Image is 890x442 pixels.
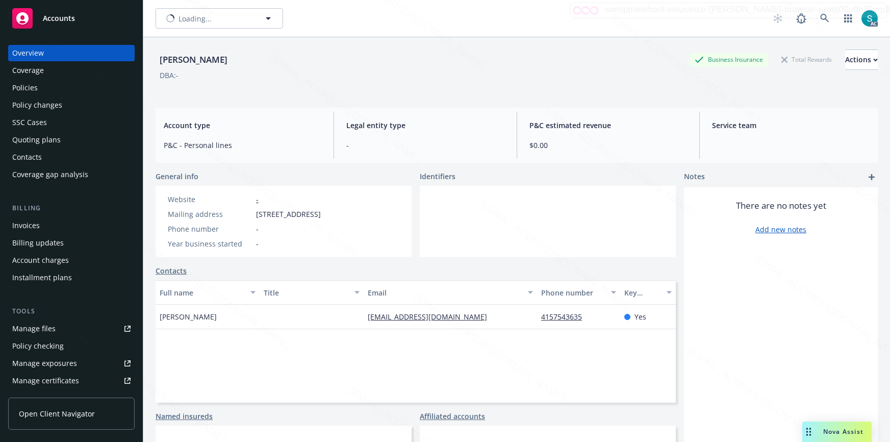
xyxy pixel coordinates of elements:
[156,53,232,66] div: [PERSON_NAME]
[156,8,283,29] button: Loading...
[8,373,135,389] a: Manage certificates
[160,311,217,322] span: [PERSON_NAME]
[861,10,878,27] img: photo
[43,14,75,22] span: Accounts
[346,140,504,151] span: -
[368,312,495,322] a: [EMAIL_ADDRESS][DOMAIN_NAME]
[8,45,135,61] a: Overview
[8,235,135,251] a: Billing updates
[156,280,260,305] button: Full name
[541,312,590,322] a: 4157543635
[168,209,252,219] div: Mailing address
[164,120,321,131] span: Account type
[8,97,135,113] a: Policy changes
[776,53,837,66] div: Total Rewards
[12,235,64,251] div: Billing updates
[12,80,38,96] div: Policies
[537,280,620,305] button: Phone number
[8,321,135,337] a: Manage files
[8,338,135,354] a: Policy checking
[179,13,212,24] span: Loading...
[12,217,40,234] div: Invoices
[866,171,878,183] a: add
[8,355,135,372] a: Manage exposures
[12,45,44,61] div: Overview
[802,422,815,442] div: Drag to move
[12,252,69,268] div: Account charges
[8,306,135,316] div: Tools
[690,53,768,66] div: Business Insurance
[368,287,522,298] div: Email
[12,269,72,286] div: Installment plans
[12,149,42,165] div: Contacts
[823,427,863,436] span: Nova Assist
[8,132,135,148] a: Quoting plans
[12,166,88,183] div: Coverage gap analysis
[8,80,135,96] a: Policies
[712,120,870,131] span: Service team
[364,280,537,305] button: Email
[8,217,135,234] a: Invoices
[12,355,77,372] div: Manage exposures
[8,4,135,33] a: Accounts
[529,120,687,131] span: P&C estimated revenue
[168,194,252,205] div: Website
[346,120,504,131] span: Legal entity type
[8,149,135,165] a: Contacts
[845,50,878,69] div: Actions
[815,8,835,29] a: Search
[160,70,179,81] div: DBA: -
[755,224,806,235] a: Add new notes
[420,171,455,182] span: Identifiers
[845,50,878,70] button: Actions
[160,287,244,298] div: Full name
[620,280,676,305] button: Key contact
[634,311,646,322] span: Yes
[168,224,252,234] div: Phone number
[684,171,705,183] span: Notes
[838,8,858,29] a: Switch app
[256,238,259,249] span: -
[260,280,364,305] button: Title
[19,408,95,419] span: Open Client Navigator
[12,114,47,131] div: SSC Cases
[156,265,187,276] a: Contacts
[420,411,485,422] a: Affiliated accounts
[791,8,811,29] a: Report a Bug
[12,321,56,337] div: Manage files
[256,209,321,219] span: [STREET_ADDRESS]
[168,238,252,249] div: Year business started
[12,373,79,389] div: Manage certificates
[8,114,135,131] a: SSC Cases
[256,224,259,234] span: -
[8,269,135,286] a: Installment plans
[8,252,135,268] a: Account charges
[802,422,872,442] button: Nova Assist
[8,62,135,79] a: Coverage
[264,287,348,298] div: Title
[156,411,213,422] a: Named insureds
[12,97,62,113] div: Policy changes
[736,200,826,212] span: There are no notes yet
[156,171,198,182] span: General info
[624,287,660,298] div: Key contact
[529,140,687,151] span: $0.00
[768,8,788,29] a: Start snowing
[164,140,321,151] span: P&C - Personal lines
[12,62,44,79] div: Coverage
[8,166,135,183] a: Coverage gap analysis
[541,287,605,298] div: Phone number
[8,203,135,213] div: Billing
[12,338,64,354] div: Policy checking
[12,132,61,148] div: Quoting plans
[256,194,259,204] a: -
